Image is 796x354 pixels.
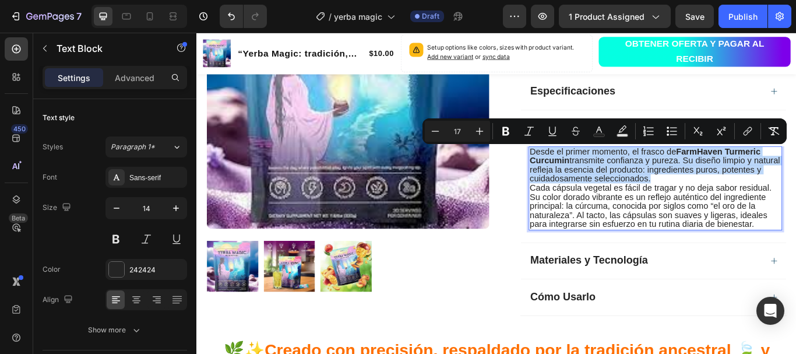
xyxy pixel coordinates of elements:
[469,5,692,40] button: <p><span style="color:#FFFFFF;font-size:18px;"><strong>OBTENER OFERTA Y PAGAR AL RECIBIR</strong>...
[422,118,787,144] div: Editor contextual toolbar
[499,8,661,37] strong: OBTENER OFERTA Y PAGAR AL RECIBIR
[88,324,142,336] div: Show more
[389,61,488,75] strong: Especificaciones
[43,200,73,216] div: Size
[685,12,705,22] span: Save
[43,264,61,275] div: Color
[111,142,155,152] span: Paragraph 1*
[43,113,75,123] div: Text style
[756,297,784,325] div: Open Intercom Messenger
[105,136,187,157] button: Paragraph 1*
[9,213,28,223] div: Beta
[718,5,767,28] button: Publish
[388,176,670,230] span: Cada cápsula vegetal es fácil de tragar y no deja sabor residual. Su color dorado vibrante es un ...
[11,124,28,134] div: 450
[334,10,382,23] span: yerba magic
[387,133,682,231] div: Rich Text Editor. Editing area: main
[422,11,439,22] span: Draft
[387,104,513,120] div: Rich Text Editor. Editing area: main
[569,10,644,23] span: 1 product assigned
[728,10,758,23] div: Publish
[389,104,512,118] strong: Experiencia y Diseño
[389,259,526,272] strong: Materiales y Tecnología
[76,9,82,23] p: 7
[387,61,489,76] div: Rich Text Editor. Editing area: main
[388,134,657,155] strong: FarmHaven Turmeric Curcumin
[675,5,714,28] button: Save
[220,5,267,28] div: Undo/Redo
[329,10,332,23] span: /
[196,33,796,354] iframe: Design area
[57,41,156,55] p: Text Block
[388,134,680,177] span: Desde el primer momento, el frasco de transmite confianza y pureza. Su diseño limpio y natural re...
[5,5,87,28] button: 7
[129,173,184,183] div: Sans-serif
[559,5,671,28] button: 1 product assigned
[387,302,467,317] div: Rich Text Editor. Editing area: main
[43,172,57,183] div: Font
[43,142,63,152] div: Styles
[387,259,527,274] div: Rich Text Editor. Editing area: main
[43,320,187,341] button: Show more
[129,265,184,275] div: 242424
[58,72,90,84] p: Settings
[115,72,154,84] p: Advanced
[389,302,465,315] strong: Cómo Usarlo
[43,292,75,308] div: Align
